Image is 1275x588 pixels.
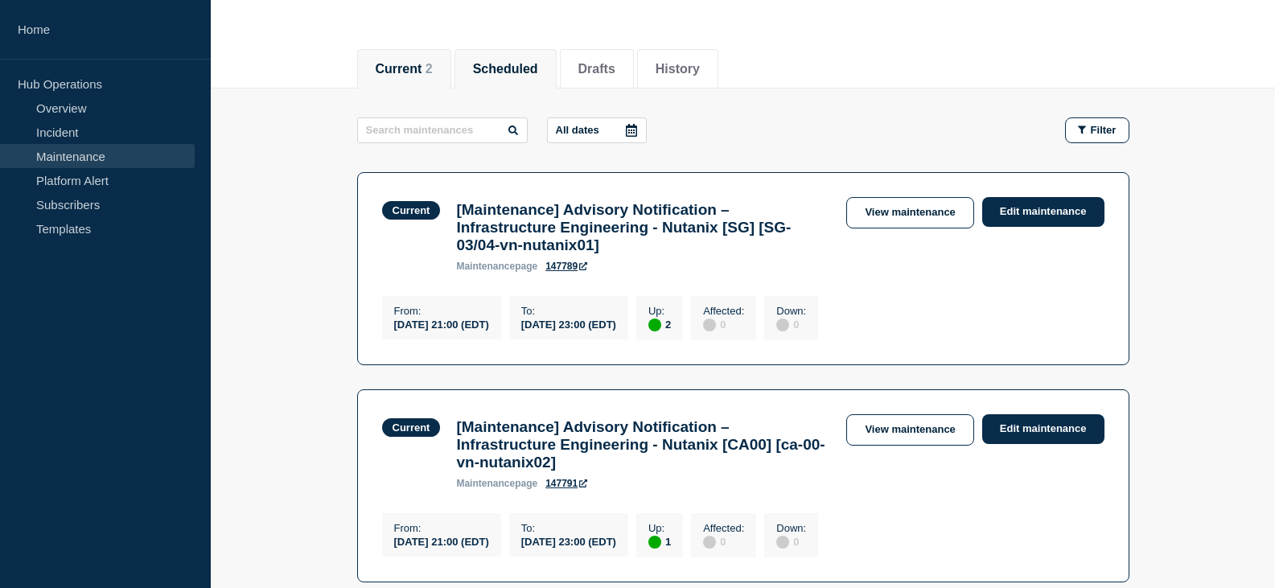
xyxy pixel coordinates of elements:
span: 2 [426,62,433,76]
div: [DATE] 21:00 (EDT) [394,317,489,331]
p: Up : [648,522,671,534]
div: up [648,536,661,549]
button: Drafts [578,62,615,76]
p: From : [394,305,489,317]
div: disabled [703,319,716,331]
a: Edit maintenance [982,197,1104,227]
div: up [648,319,661,331]
div: 2 [648,317,671,331]
button: Scheduled [473,62,538,76]
div: disabled [703,536,716,549]
p: Down : [776,522,806,534]
div: 1 [648,534,671,549]
p: page [456,261,537,272]
button: All dates [547,117,647,143]
p: To : [521,305,616,317]
p: Up : [648,305,671,317]
span: Filter [1091,124,1117,136]
p: Down : [776,305,806,317]
div: Current [393,421,430,434]
div: 0 [703,317,744,331]
h3: [Maintenance] Advisory Notification – Infrastructure Engineering - Nutanix [SG] [SG-03/04-vn-nuta... [456,201,830,254]
div: 0 [703,534,744,549]
div: Current [393,204,430,216]
p: All dates [556,124,599,136]
p: Affected : [703,522,744,534]
input: Search maintenances [357,117,528,143]
a: View maintenance [846,197,973,228]
a: 147791 [545,478,587,489]
a: Edit maintenance [982,414,1104,444]
div: 0 [776,317,806,331]
div: [DATE] 21:00 (EDT) [394,534,489,548]
div: disabled [776,319,789,331]
div: [DATE] 23:00 (EDT) [521,534,616,548]
p: Affected : [703,305,744,317]
div: disabled [776,536,789,549]
div: 0 [776,534,806,549]
div: [DATE] 23:00 (EDT) [521,317,616,331]
a: 147789 [545,261,587,272]
button: Filter [1065,117,1129,143]
a: View maintenance [846,414,973,446]
span: maintenance [456,261,515,272]
span: maintenance [456,478,515,489]
p: page [456,478,537,489]
h3: [Maintenance] Advisory Notification – Infrastructure Engineering - Nutanix [CA00] [ca-00-vn-nutan... [456,418,830,471]
p: From : [394,522,489,534]
button: Current 2 [376,62,433,76]
p: To : [521,522,616,534]
button: History [656,62,700,76]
